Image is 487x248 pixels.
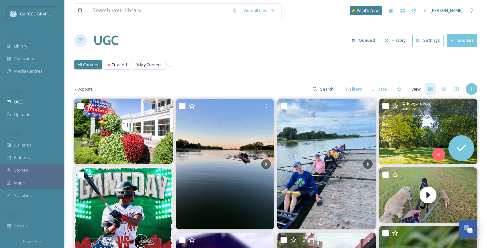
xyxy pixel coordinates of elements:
span: WIDGETS [6,132,21,137]
a: What's New [350,6,382,15]
span: COLLECT [6,89,20,94]
img: thumbnail [379,167,477,223]
span: All Content [78,62,99,68]
span: SOCIALS [6,213,19,218]
a: History [381,34,413,47]
a: View all files [240,4,278,17]
span: View: [411,86,422,92]
button: Sources [447,34,477,47]
button: History [381,34,409,47]
video: #saginaw #saginawmichigan #midlandmichigan #hemlockmi #ivaroaddogsitting [379,167,477,223]
span: Date [377,86,387,92]
span: Go [GEOGRAPHIC_DATA] [20,11,68,17]
span: Maps [14,180,25,186]
a: [PERSON_NAME] [420,4,466,17]
span: Galleries [14,142,32,148]
span: @ dowgardens [402,101,430,107]
a: Settings [412,34,447,47]
input: Search your library [89,4,229,18]
span: Uploads [14,111,30,118]
span: Library [14,43,27,49]
img: the second week of learn to row started off great - everyone was able to get out on the water! ev... [176,99,274,229]
span: Privacy Policy [23,239,42,244]
span: UGC [14,99,23,105]
span: [PERSON_NAME] [431,7,463,13]
span: Media Centres [14,68,43,74]
img: 🌸 Zehnder’s iconic Topiary Chicken is still in full bloom and more stunning than ever! 🌼 Each sum... [74,99,173,164]
button: Settings [412,34,444,47]
span: 7.8k posts [74,86,93,92]
span: Embeds [14,155,30,161]
a: Privacy Policy [23,237,42,245]
span: Trusted [112,62,127,68]
span: SnapLink [14,192,32,199]
span: MEDIA [6,33,18,38]
span: My Content [140,62,162,68]
a: Queued [348,34,381,47]
img: monday was a good night for a row as we hit the water in an 8 and a couple of singles. the evenin... [277,99,376,229]
button: Queued [348,34,378,47]
span: Filters [350,86,362,92]
span: Stories [14,167,28,173]
img: Dow Gardens will be Dow open on Labor Day, Monday September 1, from 9 AM to 8 PM. Veterans receiv... [379,99,478,164]
input: Search [317,83,338,95]
span: 2048 x 1364 [402,107,416,111]
img: GoGreatLogo_MISkies_RegionalTrails%20%281%29.png [10,11,17,17]
a: UGC [93,31,119,50]
span: Collections [14,56,35,62]
button: Open Chat [459,220,477,238]
span: Socials [14,223,28,229]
